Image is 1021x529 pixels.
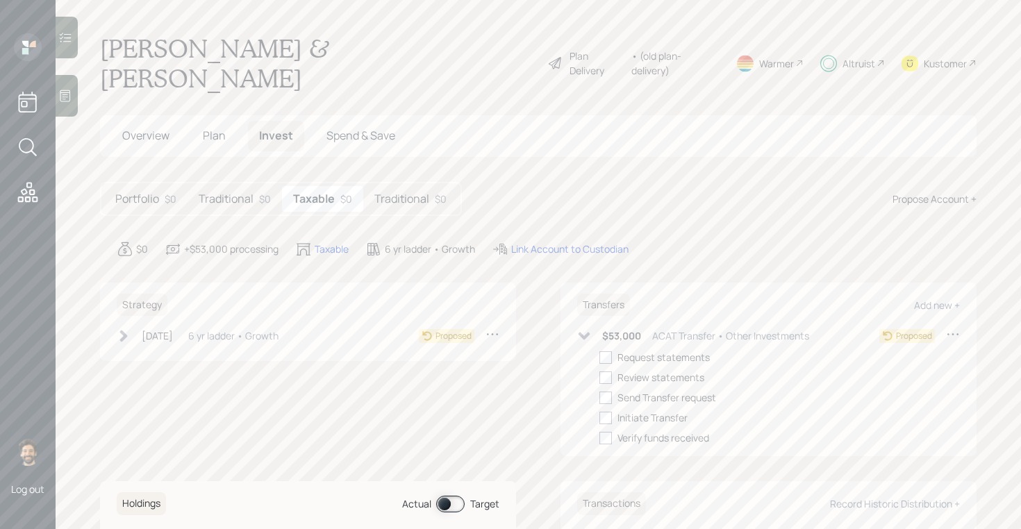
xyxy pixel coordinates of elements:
div: Kustomer [924,56,967,71]
div: $0 [435,192,447,206]
div: $0 [165,192,176,206]
h6: Transfers [577,294,630,317]
h5: Taxable [293,192,335,205]
span: Spend & Save [326,128,395,143]
div: Request statements [617,350,710,364]
div: Review statements [617,370,704,385]
div: 6 yr ladder • Growth [188,328,279,343]
img: eric-schwartz-headshot.png [14,438,42,466]
div: Initiate Transfer [617,410,688,425]
div: Actual [402,496,431,511]
h5: Traditional [374,192,429,205]
div: 6 yr ladder • Growth [385,242,475,256]
div: Target [470,496,499,511]
h6: Strategy [117,294,167,317]
div: Altruist [842,56,875,71]
div: Proposed [896,330,932,342]
div: $0 [259,192,271,206]
div: Plan Delivery [570,49,624,78]
div: +$53,000 processing [184,242,279,256]
span: Plan [203,128,226,143]
h5: Traditional [199,192,254,205]
div: Record Historic Distribution + [830,497,960,510]
h1: [PERSON_NAME] & [PERSON_NAME] [100,33,536,93]
span: Invest [259,128,293,143]
div: Warmer [759,56,794,71]
div: [DATE] [142,328,173,343]
div: Taxable [315,242,349,256]
h6: Holdings [117,492,166,515]
h6: Transactions [577,492,646,515]
span: Overview [122,128,169,143]
div: $0 [340,192,352,206]
div: • (old plan-delivery) [631,49,719,78]
h6: $53,000 [602,330,641,342]
h5: Portfolio [115,192,159,205]
div: Add new + [914,299,960,312]
div: Log out [11,482,44,496]
div: Link Account to Custodian [511,242,629,256]
div: ACAT Transfer • Other Investments [652,328,809,343]
div: Propose Account + [893,192,977,206]
div: $0 [136,242,148,256]
div: Proposed [435,330,472,342]
div: Verify funds received [617,430,709,445]
div: Send Transfer request [617,390,716,405]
